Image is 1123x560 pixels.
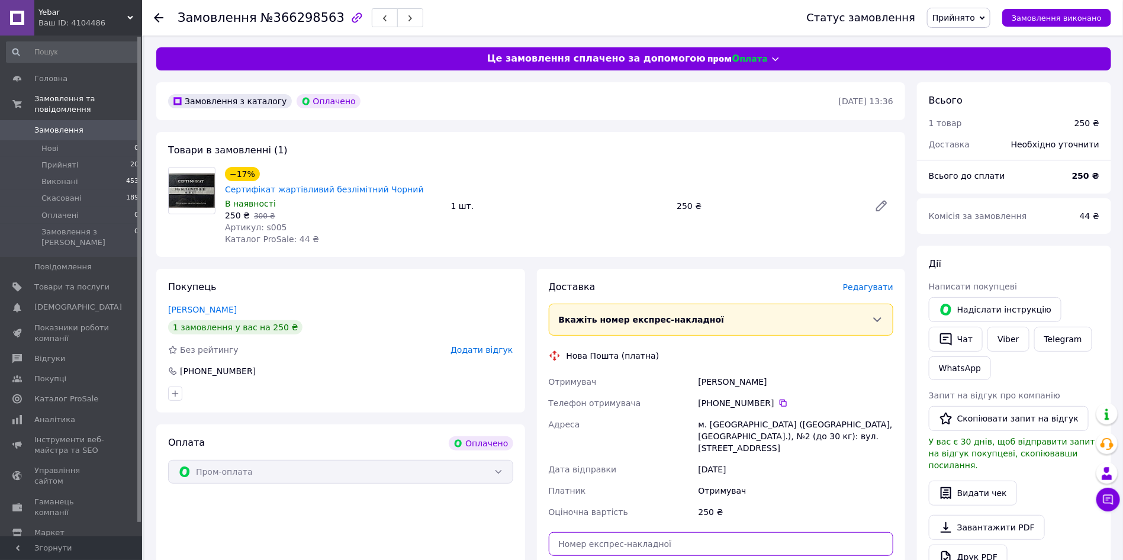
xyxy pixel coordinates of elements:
[929,211,1027,221] span: Комісія за замовлення
[487,52,706,66] span: Це замовлення сплачено за допомогою
[254,212,275,220] span: 300 ₴
[929,515,1045,540] a: Завантажити PDF
[34,302,122,313] span: [DEMOGRAPHIC_DATA]
[34,394,98,404] span: Каталог ProSale
[807,12,916,24] div: Статус замовлення
[38,18,142,28] div: Ваш ID: 4104486
[549,507,628,517] span: Оціночна вартість
[34,125,83,136] span: Замовлення
[451,345,513,355] span: Додати відгук
[929,406,1089,431] button: Скопіювати запит на відгук
[549,398,641,408] span: Телефон отримувача
[1074,117,1099,129] div: 250 ₴
[130,160,139,170] span: 20
[549,420,580,429] span: Адреса
[126,193,139,204] span: 189
[34,353,65,364] span: Відгуки
[1012,14,1102,22] span: Замовлення виконано
[672,198,865,214] div: 250 ₴
[168,94,292,108] div: Замовлення з каталогу
[38,7,127,18] span: Yebar
[179,365,257,377] div: [PHONE_NUMBER]
[1096,488,1120,511] button: Чат з покупцем
[696,414,896,459] div: м. [GEOGRAPHIC_DATA] ([GEOGRAPHIC_DATA], [GEOGRAPHIC_DATA].), №2 (до 30 кг): вул. [STREET_ADDRESS]
[929,391,1060,400] span: Запит на відгук про компанію
[696,459,896,480] div: [DATE]
[696,480,896,501] div: Отримувач
[134,227,139,248] span: 0
[929,327,983,352] button: Чат
[549,281,596,292] span: Доставка
[126,176,139,187] span: 453
[225,211,250,220] span: 250 ₴
[839,96,893,106] time: [DATE] 13:36
[168,144,288,156] span: Товари в замовленні (1)
[1004,131,1106,157] div: Необхідно уточнити
[34,73,67,84] span: Головна
[168,305,237,314] a: [PERSON_NAME]
[168,437,205,448] span: Оплата
[549,532,894,556] input: Номер експрес-накладної
[297,94,361,108] div: Оплачено
[34,94,142,115] span: Замовлення та повідомлення
[446,198,672,214] div: 1 шт.
[34,262,92,272] span: Повідомлення
[34,465,110,487] span: Управління сайтом
[34,527,65,538] span: Маркет
[34,497,110,518] span: Гаманець компанії
[168,320,303,334] div: 1 замовлення у вас на 250 ₴
[168,281,217,292] span: Покупець
[41,143,59,154] span: Нові
[696,371,896,392] div: [PERSON_NAME]
[34,435,110,456] span: Інструменти веб-майстра та SEO
[225,199,276,208] span: В наявності
[41,227,134,248] span: Замовлення з [PERSON_NAME]
[696,501,896,523] div: 250 ₴
[260,11,345,25] span: №366298563
[929,118,962,128] span: 1 товар
[929,95,963,106] span: Всього
[154,12,163,24] div: Повернутися назад
[1080,211,1099,221] span: 44 ₴
[929,171,1005,181] span: Всього до сплати
[549,486,586,495] span: Платник
[34,323,110,344] span: Показники роботи компанії
[870,194,893,218] a: Редагувати
[932,13,975,22] span: Прийнято
[929,258,941,269] span: Дії
[929,481,1017,506] button: Видати чек
[41,210,79,221] span: Оплачені
[6,41,140,63] input: Пошук
[225,223,287,232] span: Артикул: s005
[549,465,617,474] span: Дата відправки
[225,234,319,244] span: Каталог ProSale: 44 ₴
[929,297,1061,322] button: Надіслати інструкцію
[929,356,991,380] a: WhatsApp
[449,436,513,450] div: Оплачено
[929,140,970,149] span: Доставка
[41,160,78,170] span: Прийняті
[134,143,139,154] span: 0
[180,345,239,355] span: Без рейтингу
[843,282,893,292] span: Редагувати
[178,11,257,25] span: Замовлення
[1034,327,1092,352] a: Telegram
[929,437,1095,470] span: У вас є 30 днів, щоб відправити запит на відгук покупцеві, скопіювавши посилання.
[1072,171,1099,181] b: 250 ₴
[169,173,215,208] img: Сертифікат жартівливий безлімітний Чорний
[929,282,1017,291] span: Написати покупцеві
[559,315,725,324] span: Вкажіть номер експрес-накладної
[34,374,66,384] span: Покупці
[41,193,82,204] span: Скасовані
[34,282,110,292] span: Товари та послуги
[564,350,662,362] div: Нова Пошта (платна)
[225,185,424,194] a: Сертифікат жартівливий безлімітний Чорний
[699,397,893,409] div: [PHONE_NUMBER]
[41,176,78,187] span: Виконані
[549,377,597,387] span: Отримувач
[134,210,139,221] span: 0
[225,167,260,181] div: −17%
[987,327,1029,352] a: Viber
[34,414,75,425] span: Аналітика
[1002,9,1111,27] button: Замовлення виконано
